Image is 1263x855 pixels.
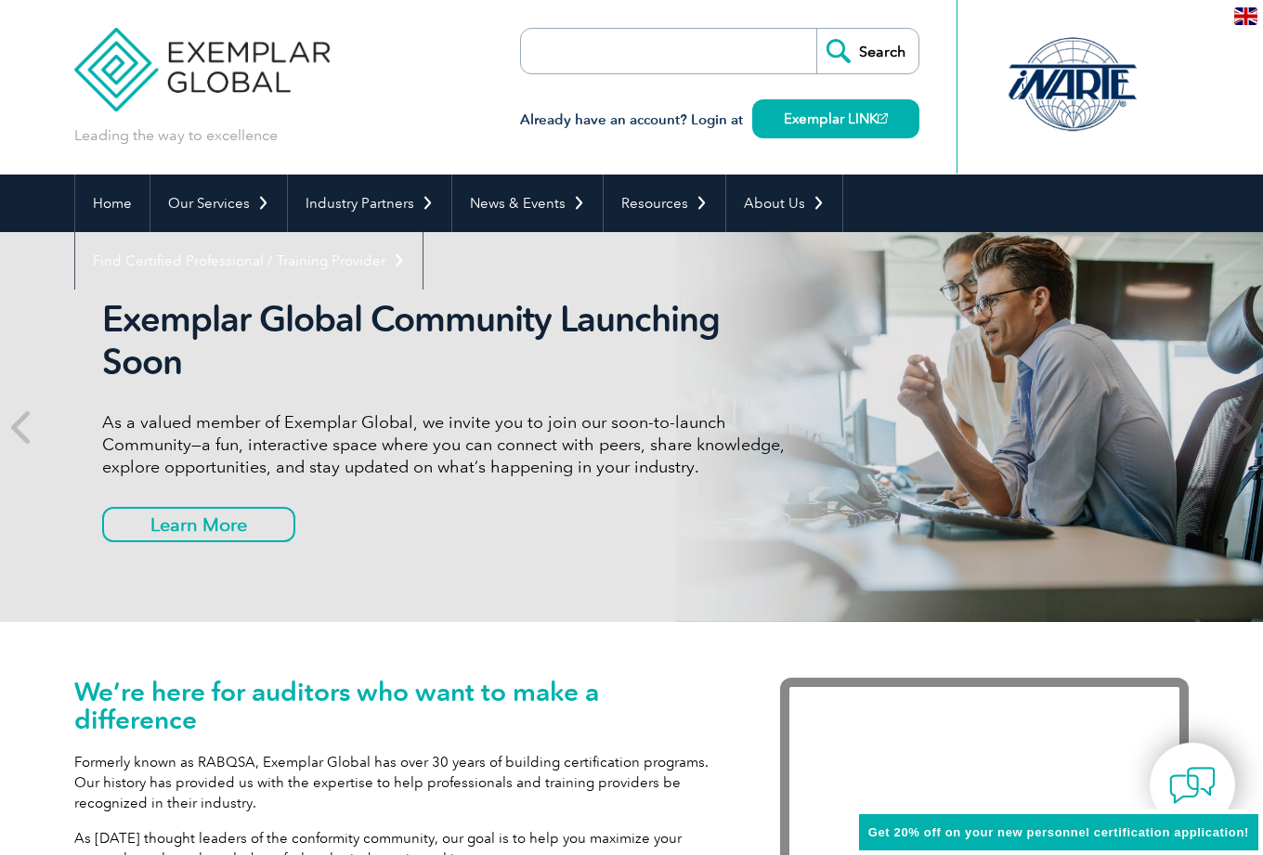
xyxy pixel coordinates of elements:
[102,411,799,478] p: As a valued member of Exemplar Global, we invite you to join our soon-to-launch Community—a fun, ...
[75,232,423,290] a: Find Certified Professional / Training Provider
[75,175,150,232] a: Home
[752,99,919,138] a: Exemplar LINK
[74,752,724,813] p: Formerly known as RABQSA, Exemplar Global has over 30 years of building certification programs. O...
[1169,762,1216,809] img: contact-chat.png
[102,507,295,542] a: Learn More
[102,298,799,383] h2: Exemplar Global Community Launching Soon
[604,175,725,232] a: Resources
[74,125,278,146] p: Leading the way to excellence
[74,678,724,733] h1: We’re here for auditors who want to make a difference
[452,175,603,232] a: News & Events
[816,29,918,73] input: Search
[150,175,287,232] a: Our Services
[868,825,1249,839] span: Get 20% off on your new personnel certification application!
[520,109,919,132] h3: Already have an account? Login at
[1234,7,1257,25] img: en
[726,175,842,232] a: About Us
[878,113,888,123] img: open_square.png
[288,175,451,232] a: Industry Partners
